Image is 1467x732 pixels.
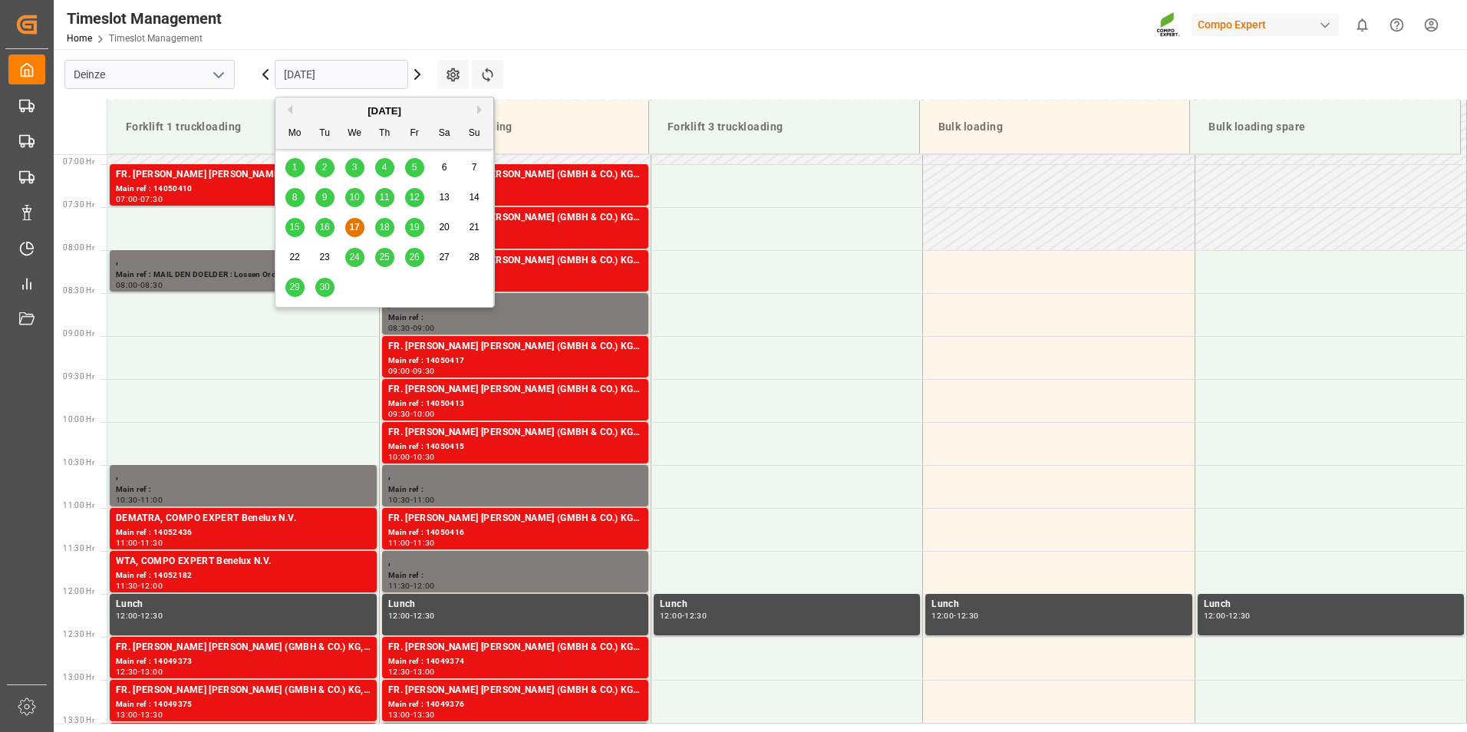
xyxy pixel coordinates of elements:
[63,458,94,467] span: 10:30 Hr
[116,683,371,698] div: FR. [PERSON_NAME] [PERSON_NAME] (GMBH & CO.) KG, COMPO EXPERT Benelux N.V.
[116,655,371,668] div: Main ref : 14049373
[285,158,305,177] div: Choose Monday, September 1st, 2025
[405,158,424,177] div: Choose Friday, September 5th, 2025
[388,269,642,282] div: Main ref : 14050414
[280,153,490,302] div: month 2025-09
[388,683,642,698] div: FR. [PERSON_NAME] [PERSON_NAME] (GMBH & CO.) KG, COMPO EXPERT Benelux N.V.
[1202,113,1448,141] div: Bulk loading spare
[1204,612,1226,619] div: 12:00
[435,124,454,143] div: Sa
[410,325,413,331] div: -
[388,539,410,546] div: 11:00
[345,248,364,267] div: Choose Wednesday, September 24th, 2025
[410,612,413,619] div: -
[465,124,484,143] div: Su
[413,325,435,331] div: 09:00
[1192,14,1339,36] div: Compo Expert
[138,282,140,289] div: -
[140,711,163,718] div: 13:30
[388,210,642,226] div: FR. [PERSON_NAME] [PERSON_NAME] (GMBH & CO.) KG, COMPO EXPERT Benelux N.V.
[412,162,417,173] span: 5
[206,63,229,87] button: open menu
[388,253,642,269] div: FR. [PERSON_NAME] [PERSON_NAME] (GMBH & CO.) KG, COMPO EXPERT Benelux N.V.
[140,496,163,503] div: 11:00
[391,113,636,141] div: Forklift 2 truckloading
[410,496,413,503] div: -
[63,630,94,638] span: 12:30 Hr
[275,60,408,89] input: DD.MM.YYYY
[409,192,419,203] span: 12
[388,296,642,312] div: ,
[349,252,359,262] span: 24
[375,158,394,177] div: Choose Thursday, September 4th, 2025
[382,162,387,173] span: 4
[292,192,298,203] span: 8
[439,252,449,262] span: 27
[63,243,94,252] span: 08:00 Hr
[660,612,682,619] div: 12:00
[138,496,140,503] div: -
[1156,12,1181,38] img: Screenshot%202023-09-29%20at%2010.02.21.png_1712312052.png
[67,7,222,30] div: Timeslot Management
[345,158,364,177] div: Choose Wednesday, September 3rd, 2025
[292,162,298,173] span: 1
[388,468,642,483] div: ,
[1380,8,1414,42] button: Help Center
[410,368,413,374] div: -
[405,124,424,143] div: Fr
[1226,612,1228,619] div: -
[138,668,140,675] div: -
[375,188,394,207] div: Choose Thursday, September 11th, 2025
[116,253,371,269] div: ,
[138,612,140,619] div: -
[63,329,94,338] span: 09:00 Hr
[116,496,138,503] div: 10:30
[116,640,371,655] div: FR. [PERSON_NAME] [PERSON_NAME] (GMBH & CO.) KG, COMPO EXPERT Benelux N.V.
[388,582,410,589] div: 11:30
[375,248,394,267] div: Choose Thursday, September 25th, 2025
[349,192,359,203] span: 10
[413,368,435,374] div: 09:30
[285,248,305,267] div: Choose Monday, September 22nd, 2025
[140,668,163,675] div: 13:00
[410,711,413,718] div: -
[388,453,410,460] div: 10:00
[67,33,92,44] a: Home
[319,282,329,292] span: 30
[116,511,371,526] div: DEMATRA, COMPO EXPERT Benelux N.V.
[405,248,424,267] div: Choose Friday, September 26th, 2025
[388,368,410,374] div: 09:00
[63,673,94,681] span: 13:00 Hr
[140,282,163,289] div: 08:30
[957,612,979,619] div: 12:30
[116,167,371,183] div: FR. [PERSON_NAME] [PERSON_NAME] (GMBH & CO.) KG, COMPO EXPERT Benelux N.V.
[322,192,328,203] span: 9
[63,501,94,509] span: 11:00 Hr
[140,612,163,619] div: 12:30
[345,218,364,237] div: Choose Wednesday, September 17th, 2025
[442,162,447,173] span: 6
[410,582,413,589] div: -
[116,196,138,203] div: 07:00
[375,124,394,143] div: Th
[661,113,907,141] div: Forklift 3 truckloading
[465,248,484,267] div: Choose Sunday, September 28th, 2025
[116,668,138,675] div: 12:30
[352,162,358,173] span: 3
[138,711,140,718] div: -
[388,597,642,612] div: Lunch
[388,382,642,397] div: FR. [PERSON_NAME] [PERSON_NAME] (GMBH & CO.) KG, COMPO EXPERT Benelux N.V.
[435,188,454,207] div: Choose Saturday, September 13th, 2025
[410,453,413,460] div: -
[116,597,371,612] div: Lunch
[379,192,389,203] span: 11
[439,192,449,203] span: 13
[435,218,454,237] div: Choose Saturday, September 20th, 2025
[931,597,1185,612] div: Lunch
[684,612,707,619] div: 12:30
[660,597,914,612] div: Lunch
[63,544,94,552] span: 11:30 Hr
[375,218,394,237] div: Choose Thursday, September 18th, 2025
[405,218,424,237] div: Choose Friday, September 19th, 2025
[315,248,335,267] div: Choose Tuesday, September 23rd, 2025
